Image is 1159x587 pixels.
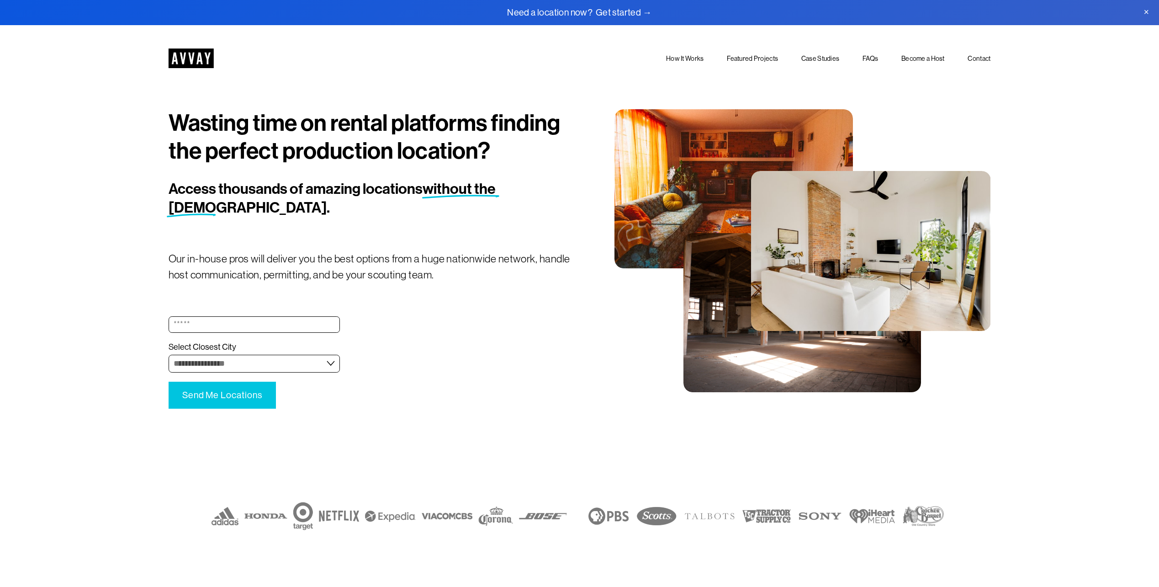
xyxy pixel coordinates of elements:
img: AVVAY - The First Nationwide Location Scouting Co. [169,48,214,68]
a: Contact [968,53,990,64]
h2: Access thousands of amazing locations [169,180,511,218]
a: FAQs [863,53,878,64]
a: Featured Projects [727,53,778,64]
span: Select Closest City [169,342,236,352]
p: Our in-house pros will deliver you the best options from a huge nationwide network, handle host c... [169,251,580,283]
select: Select Closest City [169,355,340,373]
span: Send Me Locations [182,390,263,400]
h1: Wasting time on rental platforms finding the perfect production location? [169,109,580,165]
button: Send Me LocationsSend Me Locations [169,382,276,409]
a: How It Works [666,53,704,64]
span: without the [DEMOGRAPHIC_DATA]. [169,180,498,217]
a: Become a Host [901,53,945,64]
a: Case Studies [801,53,839,64]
